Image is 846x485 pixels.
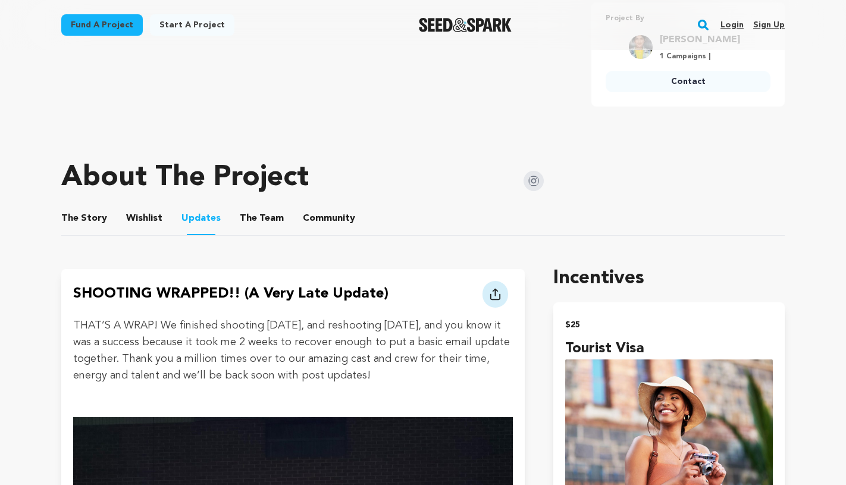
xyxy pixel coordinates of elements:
[524,171,544,191] img: Seed&Spark Instagram Icon
[660,52,740,61] p: 1 Campaigns |
[73,317,513,384] p: THAT’S A WRAP! We finished shooting [DATE], and reshooting [DATE], and you know it was a success ...
[126,211,162,226] span: Wishlist
[303,211,355,226] span: Community
[553,264,785,293] h1: Incentives
[73,283,388,308] h4: SHOOTING WRAPPED!! (A very late update)
[240,211,284,226] span: Team
[150,14,234,36] a: Start a project
[419,18,512,32] a: Seed&Spark Homepage
[61,211,79,226] span: The
[61,14,143,36] a: Fund a project
[61,164,309,192] h1: About The Project
[606,71,770,92] a: Contact
[565,338,773,359] h4: Tourist Visa
[753,15,785,35] a: Sign up
[720,15,744,35] a: Login
[419,18,512,32] img: Seed&Spark Logo Dark Mode
[565,317,773,333] h2: $25
[61,211,107,226] span: Story
[240,211,257,226] span: The
[181,211,221,226] span: Updates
